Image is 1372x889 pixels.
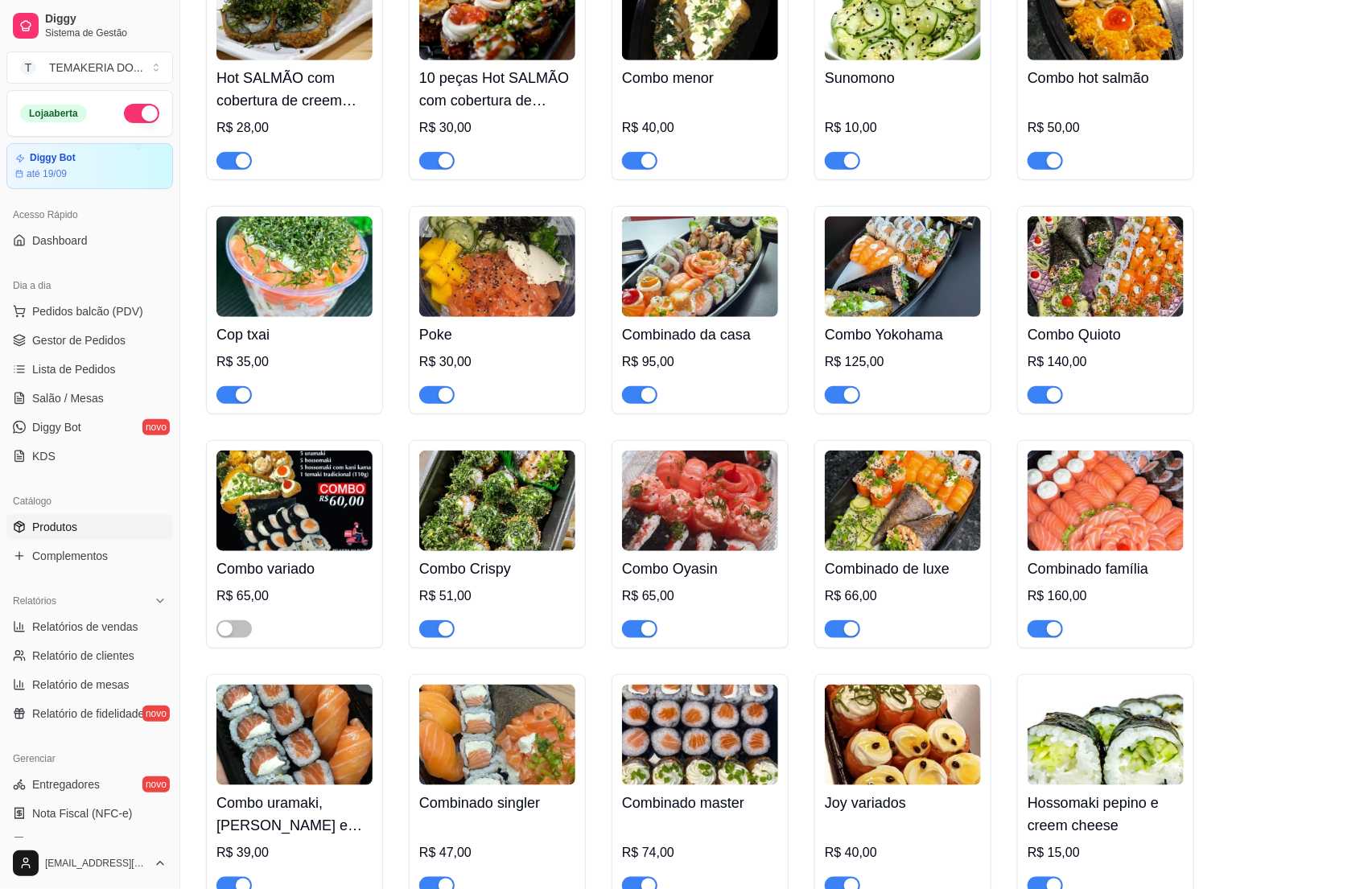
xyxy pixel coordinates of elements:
div: Gerenciar [6,746,173,772]
img: product-image [1028,685,1184,785]
div: R$ 50,00 [1028,118,1184,138]
h4: Hot SALMÃO com cobertura de creem cheese e couve crispy 10 peças [216,67,373,112]
span: Diggy Bot [32,419,81,435]
div: R$ 15,00 [1028,843,1184,862]
a: Entregadoresnovo [6,772,173,797]
h4: Combo menor [622,67,778,89]
span: Controle de caixa [32,834,120,850]
span: Relatório de fidelidade [32,706,144,722]
img: product-image [1028,216,1184,317]
div: Acesso Rápido [6,202,173,228]
span: Relatório de clientes [32,648,134,664]
div: R$ 125,00 [825,352,981,372]
img: product-image [216,685,373,785]
img: product-image [622,451,778,551]
div: R$ 30,00 [419,118,575,138]
span: Nota Fiscal (NFC-e) [32,805,132,821]
a: Nota Fiscal (NFC-e) [6,801,173,826]
span: Entregadores [32,776,100,792]
h4: Sunomono [825,67,981,89]
h4: Hossomaki pepino e creem cheese [1028,792,1184,837]
div: TEMAKERIA DO ... [49,60,143,76]
a: Diggy Botnovo [6,414,173,440]
h4: Combo uramaki, [PERSON_NAME] e niguiri [216,792,373,837]
img: product-image [216,216,373,317]
img: product-image [419,216,575,317]
img: product-image [419,451,575,551]
h4: Combinado master [622,792,778,814]
img: product-image [825,216,981,317]
button: Select a team [6,51,173,84]
a: Salão / Mesas [6,385,173,411]
div: R$ 74,00 [622,843,778,862]
img: product-image [419,685,575,785]
div: R$ 47,00 [419,843,575,862]
a: KDS [6,443,173,469]
article: Diggy Bot [30,152,76,164]
h4: 10 peças Hot SALMÃO com cobertura de creem cheese, geleia pimenta, doritos [419,67,575,112]
span: Relatórios [13,595,56,607]
a: Relatório de mesas [6,672,173,698]
h4: Combo Quioto [1028,323,1184,346]
h4: Combo Crispy [419,558,575,580]
img: product-image [622,216,778,317]
a: Lista de Pedidos [6,356,173,382]
a: Relatório de clientes [6,643,173,669]
button: [EMAIL_ADDRESS][DOMAIN_NAME] [6,844,173,883]
button: Pedidos balcão (PDV) [6,298,173,324]
h4: Poke [419,323,575,346]
a: Produtos [6,514,173,540]
span: Dashboard [32,233,88,249]
div: R$ 140,00 [1028,352,1184,372]
span: T [20,60,36,76]
span: Gestor de Pedidos [32,332,126,348]
h4: Combinado família [1028,558,1184,580]
h4: Combo hot salmão [1028,67,1184,89]
a: Dashboard [6,228,173,253]
a: Controle de caixa [6,829,173,855]
span: Salão / Mesas [32,390,104,406]
div: R$ 66,00 [825,586,981,606]
h4: Combo variado [216,558,373,580]
h4: Joy variados [825,792,981,814]
img: product-image [825,685,981,785]
h4: Combinado de luxe [825,558,981,580]
h4: Combinado singler [419,792,575,814]
img: product-image [825,451,981,551]
div: R$ 39,00 [216,843,373,862]
div: R$ 28,00 [216,118,373,138]
h4: Cop txai [216,323,373,346]
div: R$ 10,00 [825,118,981,138]
h4: Combo Oyasin [622,558,778,580]
div: R$ 30,00 [419,352,575,372]
div: R$ 35,00 [216,352,373,372]
h4: Combinado da casa [622,323,778,346]
article: até 19/09 [27,167,67,180]
button: Alterar Status [124,104,159,123]
a: Gestor de Pedidos [6,327,173,353]
div: R$ 160,00 [1028,586,1184,606]
span: Relatórios de vendas [32,619,138,635]
span: Pedidos balcão (PDV) [32,303,143,319]
div: R$ 40,00 [825,843,981,862]
img: product-image [216,451,373,551]
div: Catálogo [6,488,173,514]
span: KDS [32,448,56,464]
img: product-image [622,685,778,785]
div: R$ 65,00 [622,586,778,606]
a: Relatório de fidelidadenovo [6,701,173,726]
a: DiggySistema de Gestão [6,6,173,45]
img: product-image [1028,451,1184,551]
span: [EMAIL_ADDRESS][DOMAIN_NAME] [45,857,147,870]
div: R$ 51,00 [419,586,575,606]
span: Sistema de Gestão [45,27,167,39]
a: Complementos [6,543,173,569]
h4: Combo Yokohama [825,323,981,346]
div: Dia a dia [6,273,173,298]
div: R$ 40,00 [622,118,778,138]
span: Produtos [32,519,77,535]
div: R$ 65,00 [216,586,373,606]
span: Relatório de mesas [32,677,130,693]
a: Relatórios de vendas [6,614,173,640]
span: Complementos [32,548,108,564]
